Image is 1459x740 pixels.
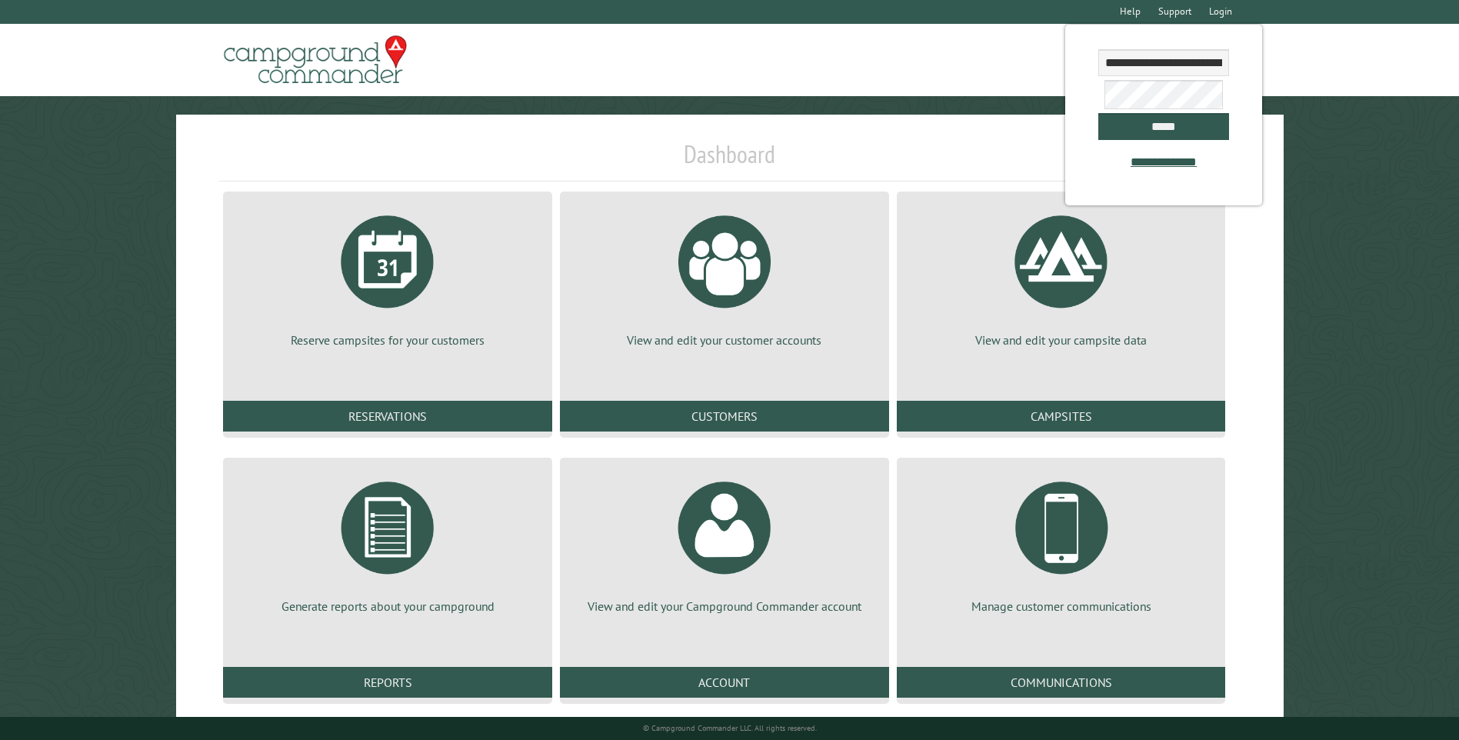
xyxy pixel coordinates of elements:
[915,598,1208,615] p: Manage customer communications
[915,332,1208,348] p: View and edit your campsite data
[242,470,534,615] a: Generate reports about your campground
[219,30,411,90] img: Campground Commander
[578,204,871,348] a: View and edit your customer accounts
[219,139,1239,182] h1: Dashboard
[643,723,817,733] small: © Campground Commander LLC. All rights reserved.
[897,401,1226,432] a: Campsites
[223,667,552,698] a: Reports
[223,401,552,432] a: Reservations
[242,598,534,615] p: Generate reports about your campground
[578,598,871,615] p: View and edit your Campground Commander account
[897,667,1226,698] a: Communications
[915,470,1208,615] a: Manage customer communications
[560,401,889,432] a: Customers
[915,204,1208,348] a: View and edit your campsite data
[242,332,534,348] p: Reserve campsites for your customers
[242,204,534,348] a: Reserve campsites for your customers
[578,470,871,615] a: View and edit your Campground Commander account
[578,332,871,348] p: View and edit your customer accounts
[560,667,889,698] a: Account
